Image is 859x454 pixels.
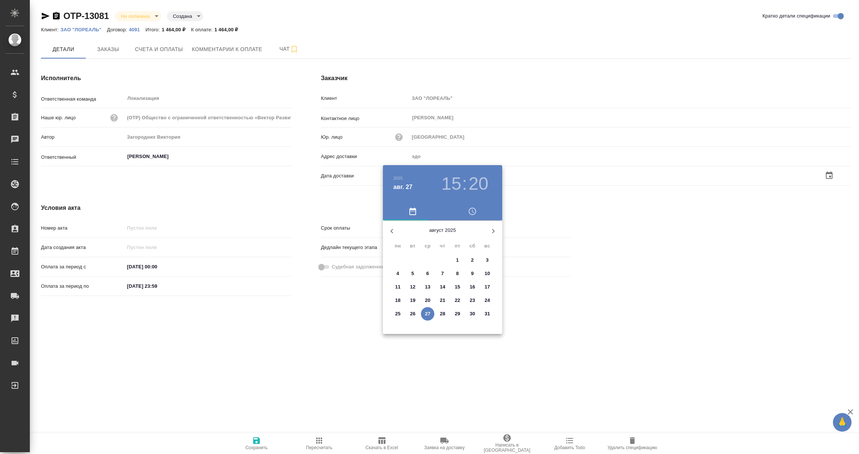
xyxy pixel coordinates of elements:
[466,294,479,307] button: 23
[406,242,419,250] span: вт
[481,242,494,250] span: вс
[485,283,490,291] p: 17
[441,173,461,194] button: 15
[425,310,431,318] p: 27
[455,310,460,318] p: 29
[396,270,399,277] p: 4
[471,256,473,264] p: 2
[466,253,479,267] button: 2
[471,270,473,277] p: 9
[391,294,405,307] button: 18
[466,267,479,280] button: 9
[411,270,414,277] p: 5
[456,270,459,277] p: 8
[441,270,444,277] p: 7
[470,283,475,291] p: 16
[436,267,449,280] button: 7
[401,227,484,234] p: август 2025
[421,307,434,321] button: 27
[410,283,416,291] p: 12
[406,267,419,280] button: 5
[421,294,434,307] button: 20
[451,242,464,250] span: пт
[391,280,405,294] button: 11
[440,310,446,318] p: 28
[451,307,464,321] button: 29
[485,297,490,304] p: 24
[470,297,475,304] p: 23
[436,294,449,307] button: 21
[395,283,401,291] p: 11
[425,283,431,291] p: 13
[395,297,401,304] p: 18
[485,310,490,318] p: 31
[451,294,464,307] button: 22
[391,267,405,280] button: 4
[481,280,494,294] button: 17
[436,280,449,294] button: 14
[426,270,429,277] p: 6
[451,253,464,267] button: 1
[395,310,401,318] p: 25
[421,242,434,250] span: ср
[456,256,459,264] p: 1
[406,307,419,321] button: 26
[466,242,479,250] span: сб
[455,297,460,304] p: 22
[481,253,494,267] button: 3
[393,183,412,192] button: авг. 27
[466,280,479,294] button: 16
[466,307,479,321] button: 30
[481,294,494,307] button: 24
[406,294,419,307] button: 19
[451,267,464,280] button: 8
[440,297,446,304] p: 21
[391,307,405,321] button: 25
[406,280,419,294] button: 12
[410,297,416,304] p: 19
[455,283,460,291] p: 15
[481,307,494,321] button: 31
[391,242,405,250] span: пн
[436,242,449,250] span: чт
[451,280,464,294] button: 15
[393,176,403,180] button: 2025
[470,310,475,318] p: 30
[486,256,488,264] p: 3
[421,280,434,294] button: 13
[410,310,416,318] p: 26
[485,270,490,277] p: 10
[436,307,449,321] button: 28
[440,283,446,291] p: 14
[481,267,494,280] button: 10
[425,297,431,304] p: 20
[462,173,467,194] h3: :
[469,173,488,194] button: 20
[421,267,434,280] button: 6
